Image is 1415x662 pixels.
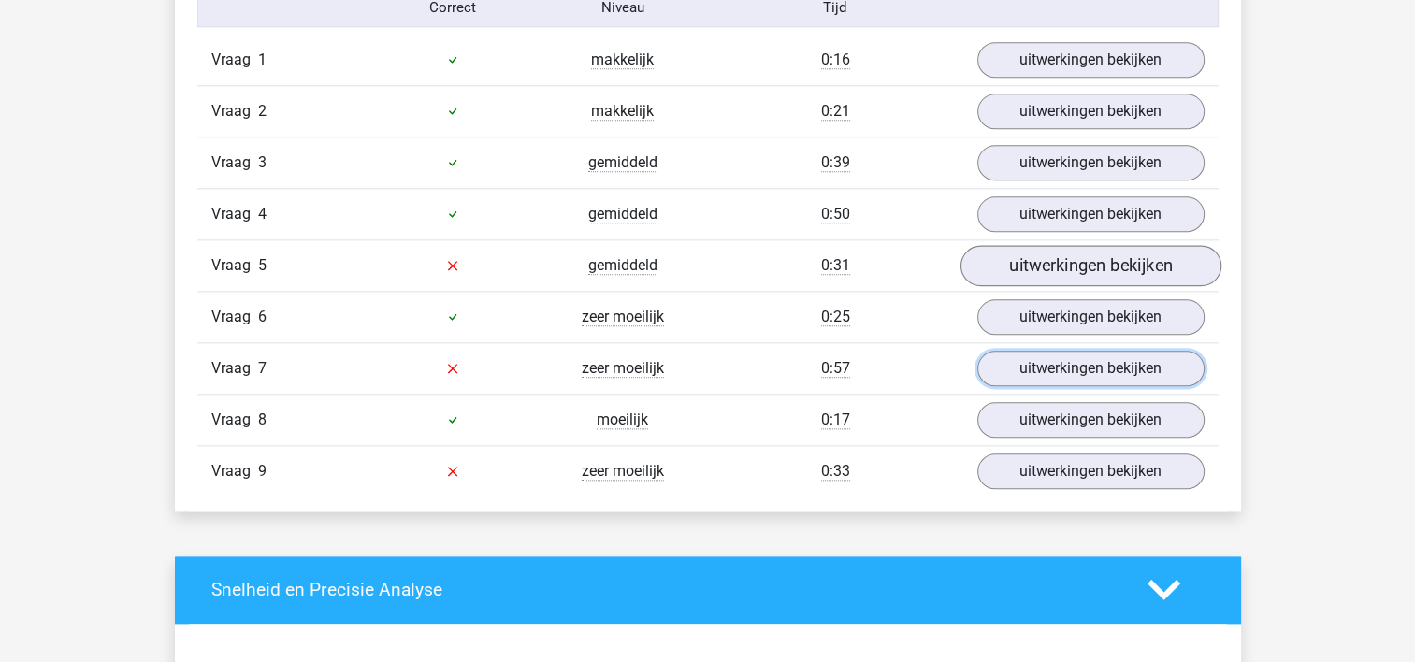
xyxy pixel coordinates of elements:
[258,153,267,171] span: 3
[977,145,1205,180] a: uitwerkingen bekijken
[821,256,850,275] span: 0:31
[258,50,267,68] span: 1
[821,410,850,429] span: 0:17
[582,359,664,378] span: zeer moeilijk
[960,245,1220,286] a: uitwerkingen bekijken
[977,402,1205,438] a: uitwerkingen bekijken
[588,256,657,275] span: gemiddeld
[211,100,258,122] span: Vraag
[211,203,258,225] span: Vraag
[258,462,267,480] span: 9
[588,153,657,172] span: gemiddeld
[211,254,258,277] span: Vraag
[977,42,1205,78] a: uitwerkingen bekijken
[582,308,664,326] span: zeer moeilijk
[258,102,267,120] span: 2
[258,359,267,377] span: 7
[211,151,258,174] span: Vraag
[258,308,267,325] span: 6
[597,410,648,429] span: moeilijk
[821,462,850,481] span: 0:33
[821,205,850,223] span: 0:50
[588,205,657,223] span: gemiddeld
[977,351,1205,386] a: uitwerkingen bekijken
[821,153,850,172] span: 0:39
[821,359,850,378] span: 0:57
[821,50,850,69] span: 0:16
[591,102,654,121] span: makkelijk
[821,102,850,121] span: 0:21
[211,306,258,328] span: Vraag
[821,308,850,326] span: 0:25
[977,94,1205,129] a: uitwerkingen bekijken
[211,49,258,71] span: Vraag
[977,299,1205,335] a: uitwerkingen bekijken
[211,460,258,482] span: Vraag
[211,579,1119,600] h4: Snelheid en Precisie Analyse
[582,462,664,481] span: zeer moeilijk
[211,409,258,431] span: Vraag
[977,196,1205,232] a: uitwerkingen bekijken
[591,50,654,69] span: makkelijk
[258,256,267,274] span: 5
[258,410,267,428] span: 8
[211,357,258,380] span: Vraag
[977,453,1205,489] a: uitwerkingen bekijken
[258,205,267,223] span: 4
